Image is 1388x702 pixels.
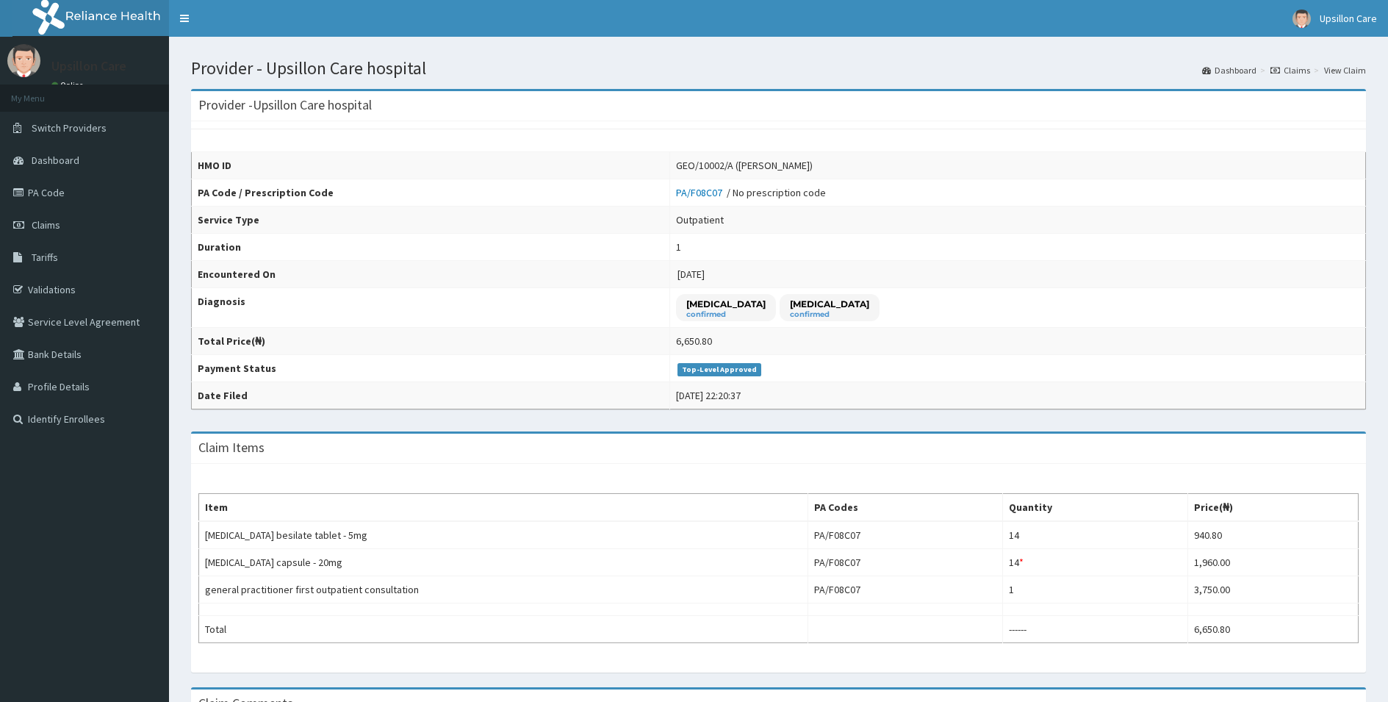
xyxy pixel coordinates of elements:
span: Switch Providers [32,121,107,135]
h3: Provider - Upsillon Care hospital [198,99,372,112]
span: [DATE] [677,268,705,281]
p: [MEDICAL_DATA] [686,298,766,310]
td: 1,960.00 [1187,549,1358,576]
td: 1 [1002,576,1187,603]
a: Online [51,80,87,90]
td: Total [199,616,808,643]
th: Item [199,494,808,522]
th: Service Type [192,207,670,234]
p: [MEDICAL_DATA] [790,298,869,310]
th: PA Code / Prescription Code [192,179,670,207]
div: Outpatient [676,212,724,227]
td: general practitioner first outpatient consultation [199,576,808,603]
img: User Image [1292,10,1311,28]
th: Quantity [1002,494,1187,522]
span: Claims [32,218,60,232]
a: View Claim [1324,64,1366,76]
td: 6,650.80 [1187,616,1358,643]
h1: Provider - Upsillon Care hospital [191,59,1366,78]
th: HMO ID [192,152,670,179]
th: Total Price(₦) [192,328,670,355]
td: [MEDICAL_DATA] besilate tablet - 5mg [199,521,808,549]
div: GEO/10002/A ([PERSON_NAME]) [676,158,813,173]
td: [MEDICAL_DATA] capsule - 20mg [199,549,808,576]
td: 14 [1002,521,1187,549]
small: confirmed [686,311,766,318]
small: confirmed [790,311,869,318]
td: ------ [1002,616,1187,643]
div: / No prescription code [676,185,826,200]
td: PA/F08C07 [808,576,1002,603]
div: 1 [676,240,681,254]
th: Payment Status [192,355,670,382]
a: Dashboard [1202,64,1256,76]
a: Claims [1270,64,1310,76]
span: Top-Level Approved [677,363,762,376]
td: 14 [1002,549,1187,576]
td: PA/F08C07 [808,521,1002,549]
span: Dashboard [32,154,79,167]
td: 3,750.00 [1187,576,1358,603]
th: Encountered On [192,261,670,288]
th: Diagnosis [192,288,670,328]
div: 6,650.80 [676,334,712,348]
span: Upsillon Care [1320,12,1377,25]
span: Tariffs [32,251,58,264]
th: Price(₦) [1187,494,1358,522]
img: User Image [7,44,40,77]
div: [DATE] 22:20:37 [676,388,741,403]
th: Duration [192,234,670,261]
td: 940.80 [1187,521,1358,549]
p: Upsillon Care [51,60,126,73]
td: PA/F08C07 [808,549,1002,576]
th: Date Filed [192,382,670,409]
h3: Claim Items [198,441,265,454]
a: PA/F08C07 [676,186,727,199]
th: PA Codes [808,494,1002,522]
